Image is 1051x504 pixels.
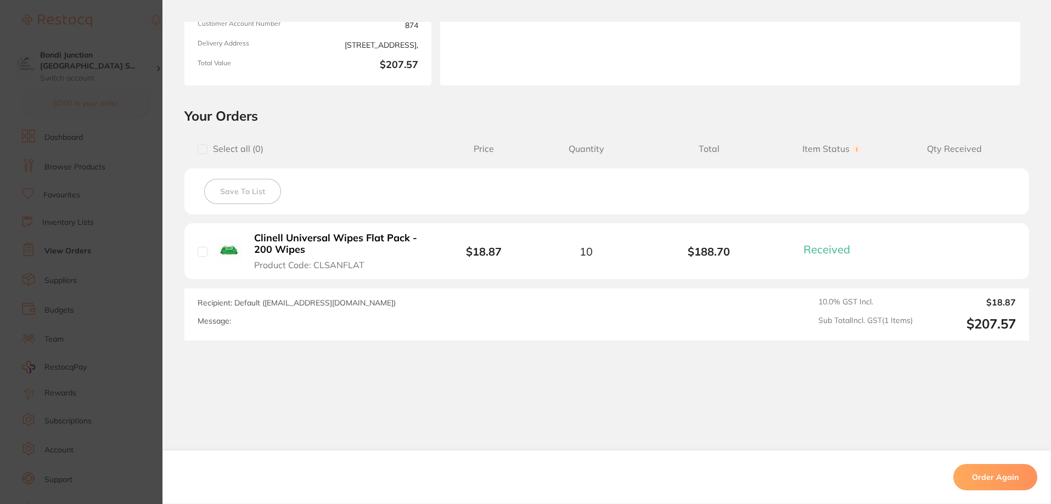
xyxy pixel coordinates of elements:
[525,144,648,154] span: Quantity
[818,297,913,307] span: 10.0 % GST Incl.
[184,107,1029,124] h2: Your Orders
[893,144,1016,154] span: Qty Received
[466,245,502,258] b: $18.87
[254,233,424,255] b: Clinell Universal Wipes Flat Pack - 200 Wipes
[443,144,525,154] span: Price
[207,144,263,154] span: Select all ( 0 )
[580,245,593,258] span: 10
[921,297,1016,307] output: $18.87
[648,144,771,154] span: Total
[312,39,418,50] span: [STREET_ADDRESS],
[254,260,364,270] span: Product Code: CLSANFLAT
[803,242,850,256] span: Received
[921,316,1016,332] output: $207.57
[312,20,418,31] span: 874
[198,39,304,50] span: Delivery Address
[198,298,396,308] span: Recipient: Default ( [EMAIL_ADDRESS][DOMAIN_NAME] )
[648,245,771,258] b: $188.70
[818,316,913,332] span: Sub Total Incl. GST ( 1 Items)
[800,242,863,256] button: Received
[216,237,243,264] img: Clinell Universal Wipes Flat Pack - 200 Wipes
[251,232,427,270] button: Clinell Universal Wipes Flat Pack - 200 Wipes Product Code: CLSANFLAT
[771,144,893,154] span: Item Status
[953,464,1037,490] button: Order Again
[198,316,231,326] label: Message:
[198,59,304,72] span: Total Value
[312,59,418,72] b: $207.57
[198,20,304,31] span: Customer Account Number
[204,179,281,204] button: Save To List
